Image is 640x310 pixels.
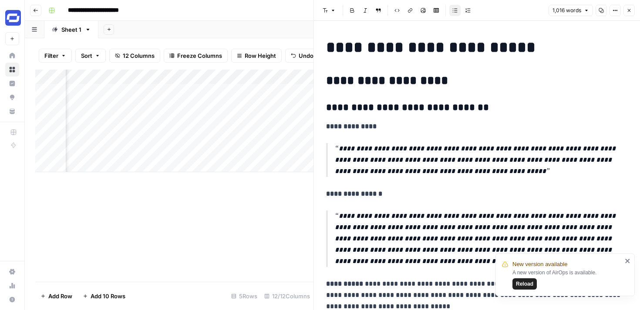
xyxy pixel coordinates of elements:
[35,289,77,303] button: Add Row
[123,51,155,60] span: 12 Columns
[39,49,72,63] button: Filter
[5,104,19,118] a: Your Data
[5,90,19,104] a: Opportunities
[109,49,160,63] button: 12 Columns
[512,269,622,290] div: A new version of AirOps is available.
[516,280,533,288] span: Reload
[231,49,282,63] button: Row Height
[61,25,81,34] div: Sheet 1
[549,5,593,16] button: 1,016 words
[5,63,19,77] a: Browse
[5,293,19,307] button: Help + Support
[91,292,125,300] span: Add 10 Rows
[5,77,19,90] a: Insights
[5,279,19,293] a: Usage
[48,292,72,300] span: Add Row
[285,49,319,63] button: Undo
[512,278,537,290] button: Reload
[625,257,631,264] button: close
[299,51,313,60] span: Undo
[44,21,98,38] a: Sheet 1
[81,51,92,60] span: Sort
[5,10,21,26] img: Synthesia Logo
[44,51,58,60] span: Filter
[552,7,581,14] span: 1,016 words
[5,49,19,63] a: Home
[77,289,131,303] button: Add 10 Rows
[512,260,567,269] span: New version available
[177,51,222,60] span: Freeze Columns
[261,289,313,303] div: 12/12 Columns
[164,49,228,63] button: Freeze Columns
[5,7,19,29] button: Workspace: Synthesia
[228,289,261,303] div: 5 Rows
[5,265,19,279] a: Settings
[245,51,276,60] span: Row Height
[75,49,106,63] button: Sort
